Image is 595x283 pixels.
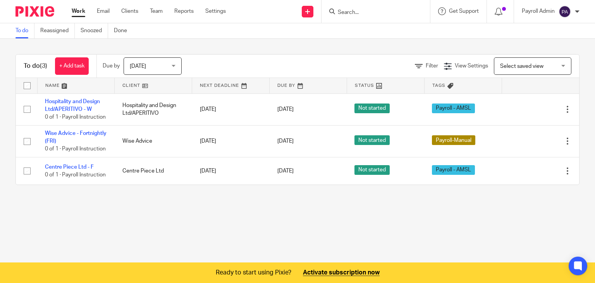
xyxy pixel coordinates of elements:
img: svg%3E [559,5,571,18]
span: Not started [354,135,390,145]
a: Hospitality and Design Ltd/APERITIVO - W [45,99,100,112]
td: Wise Advice [115,125,192,157]
a: Snoozed [81,23,108,38]
span: Filter [426,63,438,69]
a: Settings [205,7,226,15]
span: Not started [354,165,390,175]
a: Reassigned [40,23,75,38]
span: 0 of 1 · Payroll Instruction [45,114,106,120]
h1: To do [24,62,47,70]
input: Search [337,9,407,16]
span: Tags [432,83,445,88]
span: Payroll - AMSL [432,165,475,175]
a: Clients [121,7,138,15]
span: [DATE] [130,64,146,69]
span: 0 of 1 · Payroll Instruction [45,147,106,152]
span: Payroll-Manual [432,135,475,145]
span: Payroll - AMSL [432,104,475,113]
span: [DATE] [277,107,294,112]
td: [DATE] [192,125,270,157]
a: Centre Piece Ltd - F [45,164,94,170]
td: [DATE] [192,93,270,125]
a: + Add task [55,57,89,75]
span: Select saved view [500,64,543,69]
span: Not started [354,104,390,113]
span: [DATE] [277,138,294,144]
span: Get Support [449,9,479,14]
a: Wise Advice - Fortnightly (FRI) [45,131,107,144]
a: Email [97,7,110,15]
a: Reports [174,7,194,15]
span: [DATE] [277,168,294,174]
p: Payroll Admin [522,7,555,15]
span: 0 of 1 · Payroll Instruction [45,172,106,178]
a: Work [72,7,85,15]
td: Centre Piece Ltd [115,157,192,185]
a: To do [15,23,34,38]
p: Due by [103,62,120,70]
span: View Settings [455,63,488,69]
a: Done [114,23,133,38]
td: Hospitality and Design Ltd/APERITIVO [115,93,192,125]
span: (3) [40,63,47,69]
td: [DATE] [192,157,270,185]
img: Pixie [15,6,54,17]
a: Team [150,7,163,15]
